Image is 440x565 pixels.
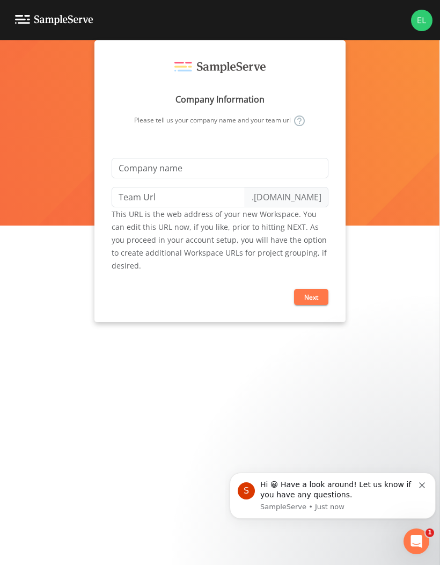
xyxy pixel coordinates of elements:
[225,460,440,560] iframe: Intercom notifications message
[112,209,327,271] small: This URL is the web address of your new Workspace. You can edit this URL now, if you like, prior ...
[404,528,429,554] iframe: Intercom live chat
[245,187,328,207] span: .[DOMAIN_NAME]
[174,62,266,74] img: sample serve logo
[112,158,328,178] input: Company name
[411,10,432,31] img: 34ee35b3ad351f2682e718cd8807772f
[15,15,93,25] img: logo
[134,114,306,127] h3: Please tell us your company name and your team url
[175,95,265,104] h2: Company Information
[112,187,245,207] input: Team Url
[294,289,328,305] button: Next
[426,528,434,537] span: 1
